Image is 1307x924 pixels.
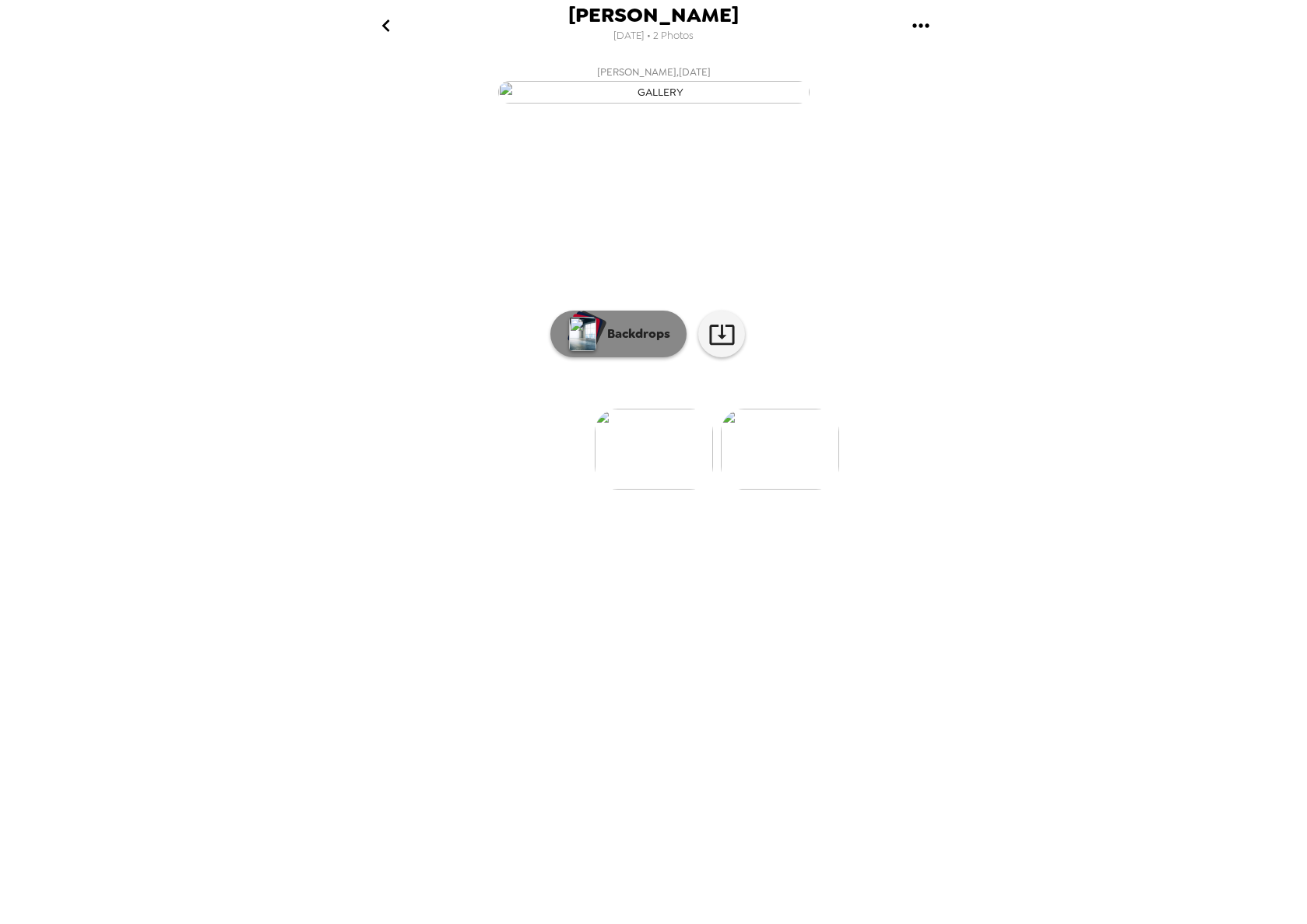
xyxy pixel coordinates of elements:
[721,409,839,490] img: gallery
[550,311,687,357] button: Backdrops
[498,81,810,104] img: gallery
[343,58,965,108] button: [PERSON_NAME],[DATE]
[568,5,739,26] span: [PERSON_NAME]
[613,26,694,47] span: [DATE] • 2 Photos
[597,63,711,81] span: [PERSON_NAME] , [DATE]
[595,409,713,490] img: gallery
[599,325,670,343] p: Backdrops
